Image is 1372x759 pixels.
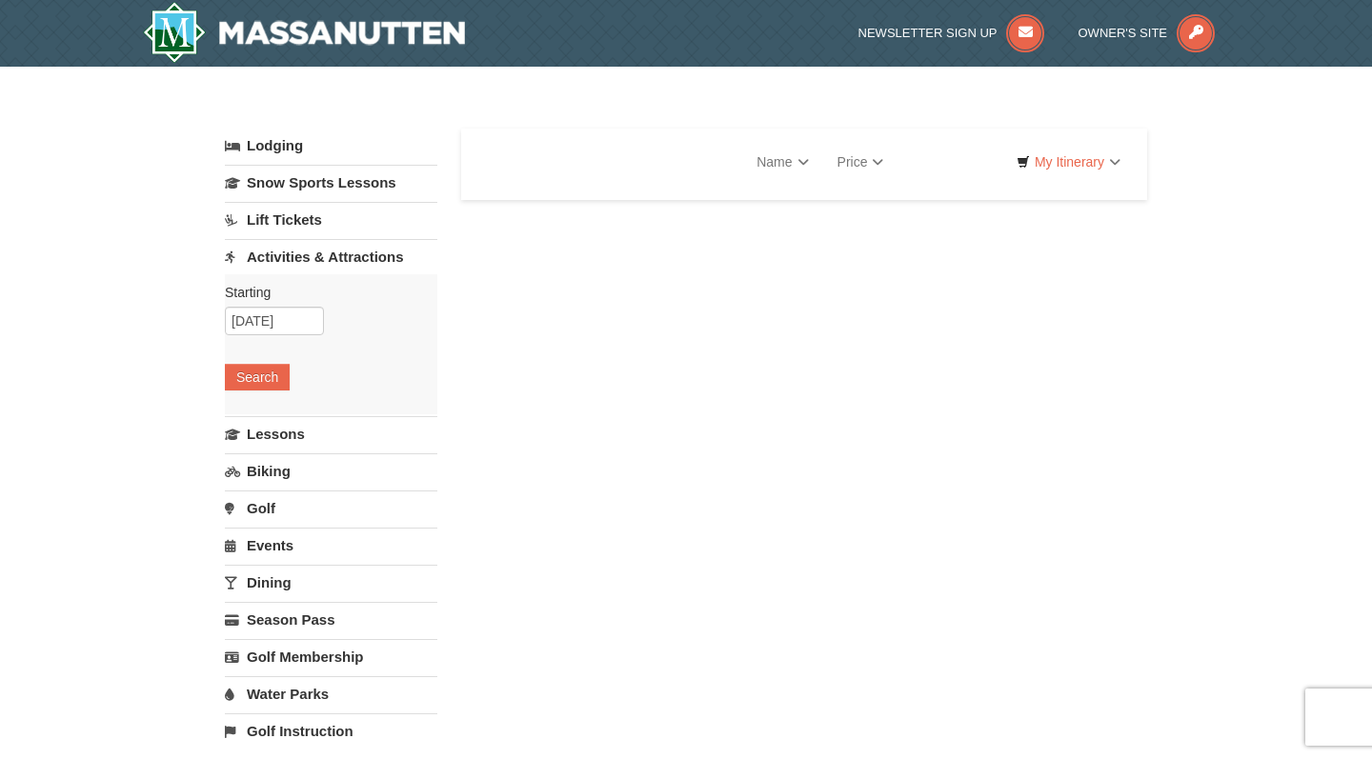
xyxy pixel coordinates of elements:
a: Biking [225,453,437,489]
a: Snow Sports Lessons [225,165,437,200]
a: Name [742,143,822,181]
span: Owner's Site [1079,26,1168,40]
a: Price [823,143,898,181]
img: Massanutten Resort Logo [143,2,465,63]
a: Season Pass [225,602,437,637]
a: Activities & Attractions [225,239,437,274]
a: Golf Instruction [225,713,437,749]
a: My Itinerary [1004,148,1133,176]
a: Lodging [225,129,437,163]
button: Search [225,364,290,390]
span: Newsletter Sign Up [858,26,998,40]
a: Newsletter Sign Up [858,26,1045,40]
a: Events [225,528,437,563]
a: Water Parks [225,676,437,711]
a: Owner's Site [1079,26,1216,40]
a: Golf Membership [225,639,437,674]
a: Dining [225,565,437,600]
a: Massanutten Resort [143,2,465,63]
a: Golf [225,490,437,526]
a: Lessons [225,416,437,451]
a: Lift Tickets [225,202,437,237]
label: Starting [225,283,423,302]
